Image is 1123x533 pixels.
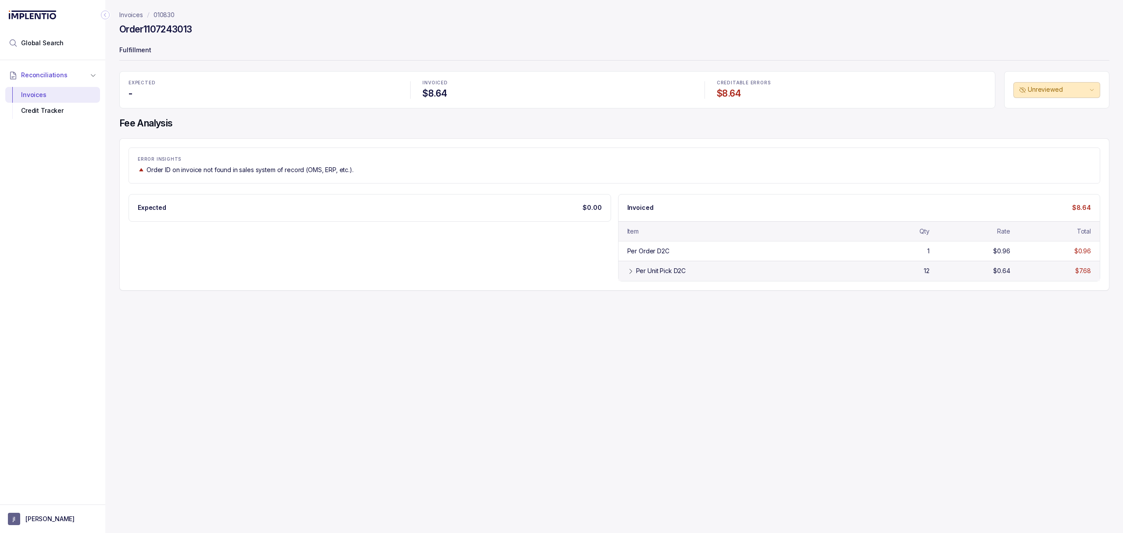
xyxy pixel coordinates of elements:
div: Reconciliations [5,85,100,121]
div: $0.96 [993,247,1010,256]
div: Credit Tracker [12,103,93,119]
img: trend image [138,166,145,173]
p: CREDITABLE ERRORS [717,80,986,86]
nav: breadcrumb [119,11,175,19]
span: Reconciliations [21,71,68,79]
div: 12 [924,266,930,275]
div: Per Unit Pick D2C [636,266,686,275]
p: $8.64 [1072,203,1091,212]
p: [PERSON_NAME] [25,515,75,523]
p: Fulfillment [119,42,1109,60]
div: Per Order D2C [627,247,669,256]
p: Order ID on invoice not found in sales system of record (OMS, ERP, etc.). [147,166,354,174]
button: Unreviewed [1013,82,1100,98]
div: $0.96 [1074,247,1091,256]
p: $0.00 [583,203,601,212]
div: $7.68 [1075,266,1091,275]
div: Qty [919,227,930,236]
span: Global Search [21,39,64,47]
p: EXPECTED [129,80,398,86]
button: Reconciliations [5,65,100,85]
p: INVOICED [422,80,692,86]
div: Rate [997,227,1010,236]
span: User initials [8,513,20,525]
p: ERROR INSIGHTS [138,157,1091,162]
p: Expected [138,203,166,212]
div: Invoices [12,87,93,103]
button: User initials[PERSON_NAME] [8,513,97,525]
div: Total [1077,227,1091,236]
div: $0.64 [993,266,1010,275]
h4: $8.64 [717,87,986,100]
p: Invoiced [627,203,654,212]
div: Item [627,227,639,236]
div: Collapse Icon [100,10,111,20]
h4: Fee Analysis [119,117,1109,130]
h4: Order 1107243013 [119,23,192,36]
h4: $8.64 [422,87,692,100]
h4: - [129,87,398,100]
a: 010830 [154,11,175,19]
p: Unreviewed [1028,85,1087,94]
div: 1 [927,247,930,256]
a: Invoices [119,11,143,19]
